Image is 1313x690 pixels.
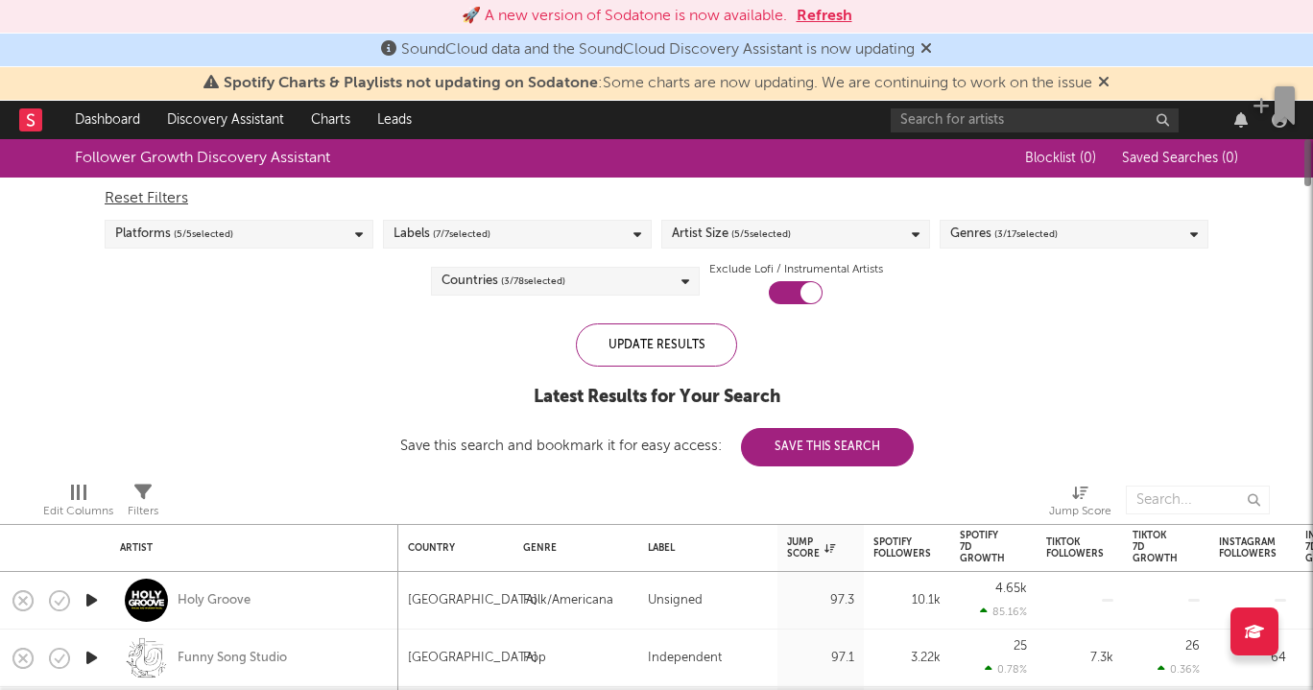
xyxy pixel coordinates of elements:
[1046,536,1104,559] div: Tiktok Followers
[462,5,787,28] div: 🚀 A new version of Sodatone is now available.
[433,223,490,246] span: ( 7 / 7 selected)
[797,5,852,28] button: Refresh
[648,589,703,612] div: Unsigned
[1025,152,1096,165] span: Blocklist
[995,583,1027,595] div: 4.65k
[1014,640,1027,653] div: 25
[1222,152,1238,165] span: ( 0 )
[873,647,941,670] div: 3.22k
[501,270,565,293] span: ( 3 / 78 selected)
[985,663,1027,676] div: 0.78 %
[891,108,1179,132] input: Search for artists
[120,542,379,554] div: Artist
[400,386,914,409] div: Latest Results for Your Search
[731,223,791,246] span: ( 5 / 5 selected)
[61,101,154,139] a: Dashboard
[1098,76,1110,91] span: Dismiss
[1219,536,1277,559] div: Instagram Followers
[105,187,1208,210] div: Reset Filters
[741,428,914,466] button: Save This Search
[1046,647,1113,670] div: 7.3k
[1185,640,1200,653] div: 26
[709,258,883,281] label: Exclude Lofi / Instrumental Artists
[980,606,1027,618] div: 85.16 %
[154,101,298,139] a: Discovery Assistant
[648,542,758,554] div: Label
[43,476,113,532] div: Edit Columns
[787,536,835,559] div: Jump Score
[1049,500,1111,523] div: Jump Score
[224,76,598,91] span: Spotify Charts & Playlists not updating on Sodatone
[408,589,537,612] div: [GEOGRAPHIC_DATA]
[873,589,941,612] div: 10.1k
[960,530,1005,564] div: Spotify 7D Growth
[115,223,233,246] div: Platforms
[672,223,791,246] div: Artist Size
[523,647,546,670] div: Pop
[787,589,854,612] div: 97.3
[442,270,565,293] div: Countries
[523,542,619,554] div: Genre
[787,647,854,670] div: 97.1
[1219,647,1286,670] div: 64
[1133,530,1178,564] div: Tiktok 7D Growth
[174,223,233,246] span: ( 5 / 5 selected)
[1122,152,1238,165] span: Saved Searches
[1080,152,1096,165] span: ( 0 )
[408,647,537,670] div: [GEOGRAPHIC_DATA]
[523,589,613,612] div: Folk/Americana
[408,542,494,554] div: Country
[224,76,1092,91] span: : Some charts are now updating. We are continuing to work on the issue
[364,101,425,139] a: Leads
[400,439,914,453] div: Save this search and bookmark it for easy access:
[950,223,1058,246] div: Genres
[75,147,330,170] div: Follower Growth Discovery Assistant
[401,42,915,58] span: SoundCloud data and the SoundCloud Discovery Assistant is now updating
[1116,151,1238,166] button: Saved Searches (0)
[128,500,158,523] div: Filters
[873,536,931,559] div: Spotify Followers
[1158,663,1200,676] div: 0.36 %
[994,223,1058,246] span: ( 3 / 17 selected)
[1049,476,1111,532] div: Jump Score
[43,500,113,523] div: Edit Columns
[920,42,932,58] span: Dismiss
[178,592,251,609] a: Holy Groove
[178,650,287,667] a: Funny Song Studio
[394,223,490,246] div: Labels
[128,476,158,532] div: Filters
[576,323,737,367] div: Update Results
[648,647,722,670] div: Independent
[1126,486,1270,514] input: Search...
[298,101,364,139] a: Charts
